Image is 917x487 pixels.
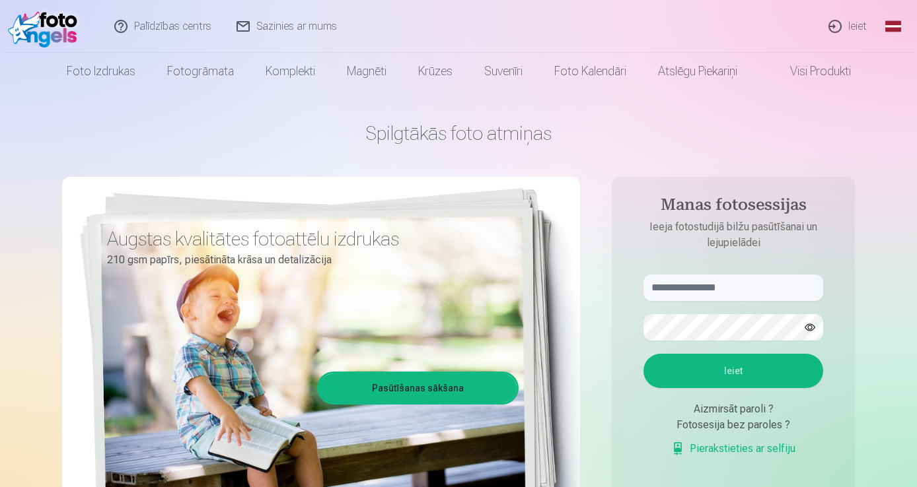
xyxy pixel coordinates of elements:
a: Suvenīri [468,53,538,90]
h1: Spilgtākās foto atmiņas [62,121,855,145]
button: Ieiet [643,354,823,388]
a: Pasūtīšanas sākšana [319,373,517,403]
p: 210 gsm papīrs, piesātināta krāsa un detalizācija [107,251,509,269]
a: Foto izdrukas [51,53,151,90]
a: Magnēti [331,53,402,90]
a: Fotogrāmata [151,53,250,90]
a: Foto kalendāri [538,53,642,90]
a: Atslēgu piekariņi [642,53,753,90]
div: Fotosesija bez paroles ? [643,417,823,433]
a: Krūzes [402,53,468,90]
h3: Augstas kvalitātes fotoattēlu izdrukas [107,227,509,251]
a: Komplekti [250,53,331,90]
h4: Manas fotosessijas [630,195,836,219]
div: Aizmirsāt paroli ? [643,401,823,417]
a: Pierakstieties ar selfiju [671,441,795,457]
img: /fa1 [8,5,84,48]
p: Ieeja fotostudijā bilžu pasūtīšanai un lejupielādei [630,219,836,251]
a: Visi produkti [753,53,867,90]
